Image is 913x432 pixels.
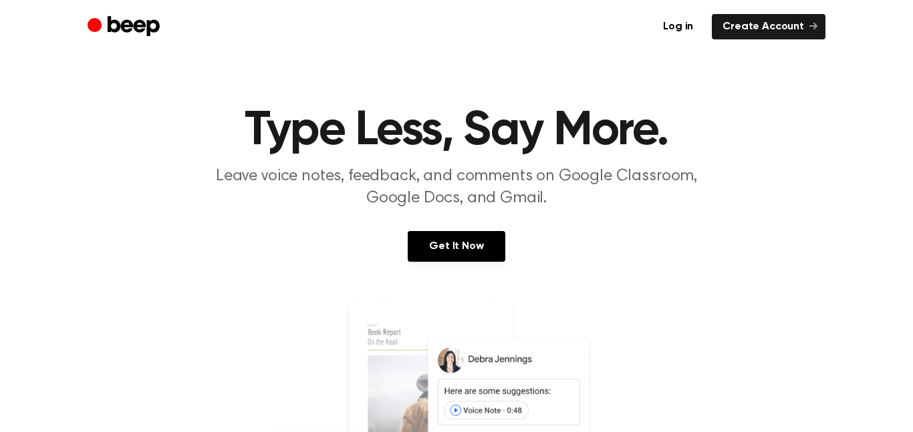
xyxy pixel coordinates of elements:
a: Log in [652,14,704,39]
a: Get It Now [408,231,505,262]
a: Create Account [712,14,825,39]
a: Beep [88,14,163,40]
p: Leave voice notes, feedback, and comments on Google Classroom, Google Docs, and Gmail. [200,166,713,210]
h1: Type Less, Say More. [114,107,799,155]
